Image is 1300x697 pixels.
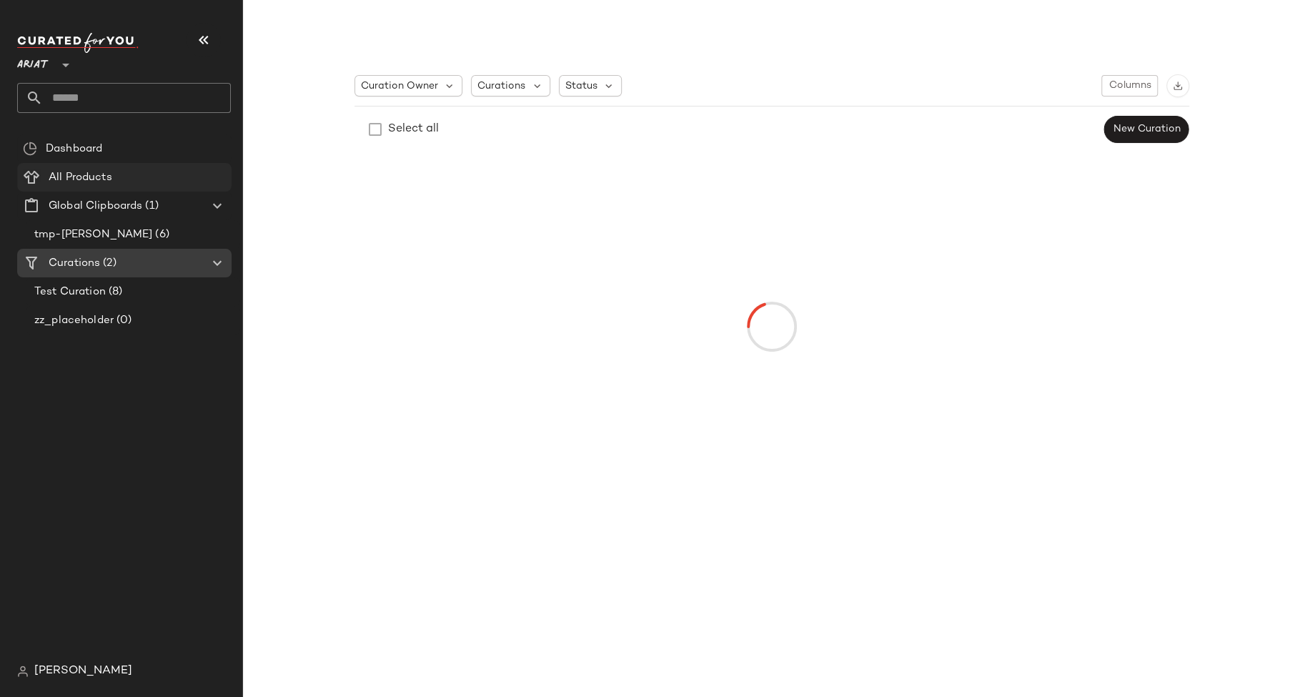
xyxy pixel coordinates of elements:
span: Curations [477,79,525,94]
span: Status [565,79,597,94]
button: New Curation [1103,116,1189,143]
span: All Products [49,169,112,186]
span: Test Curation [34,284,106,300]
span: Dashboard [46,141,102,157]
img: cfy_white_logo.C9jOOHJF.svg [17,33,139,53]
div: Select all [388,121,439,138]
img: svg%3e [17,666,29,677]
img: svg%3e [23,142,37,156]
span: (6) [152,227,169,243]
span: (1) [142,198,158,214]
button: Columns [1101,75,1157,97]
span: Ariat [17,49,49,74]
span: New Curation [1112,124,1180,135]
span: Columns [1108,80,1151,92]
span: zz_placeholder [34,312,114,329]
span: (0) [114,312,132,329]
span: (2) [100,255,116,272]
span: Curation Owner [361,79,438,94]
span: [PERSON_NAME] [34,663,132,680]
span: tmp-[PERSON_NAME] [34,227,152,243]
span: Global Clipboards [49,198,142,214]
span: (8) [106,284,122,300]
span: Curations [49,255,100,272]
